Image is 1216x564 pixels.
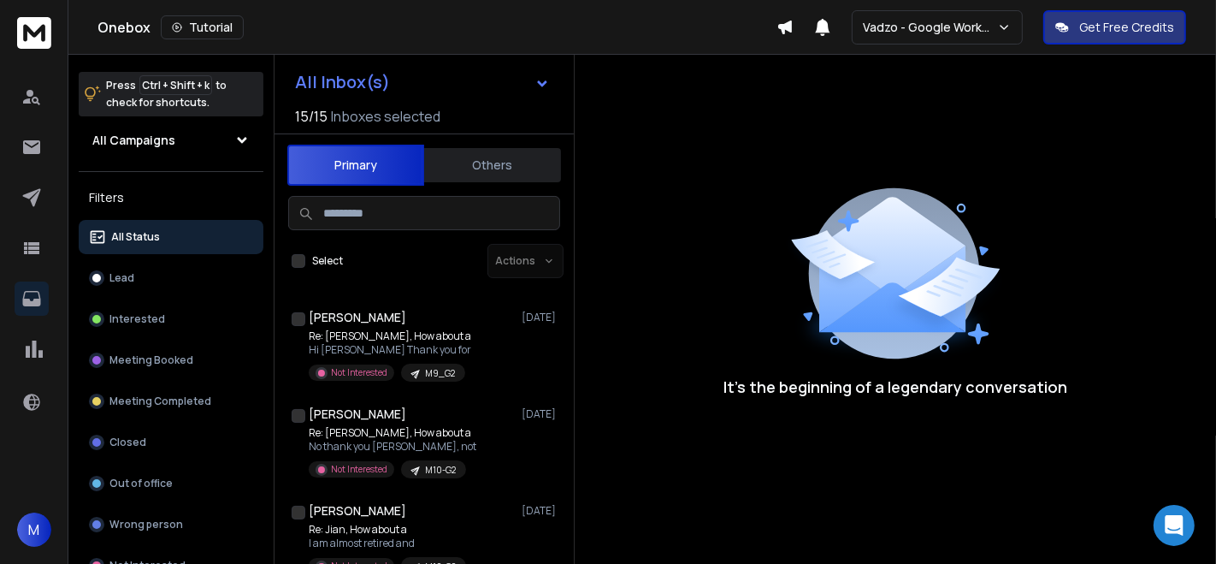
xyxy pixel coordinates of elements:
button: Meeting Booked [79,343,263,377]
p: Get Free Credits [1079,19,1174,36]
button: Out of office [79,466,263,501]
p: M9_G2 [425,367,455,380]
p: No thank you [PERSON_NAME], not [309,440,476,454]
p: Press to check for shortcuts. [106,77,227,111]
h1: All Inbox(s) [295,74,390,91]
p: [DATE] [522,311,560,324]
p: Re: [PERSON_NAME], How about a [309,329,471,343]
h1: [PERSON_NAME] [309,502,406,519]
button: Lead [79,261,263,295]
div: Onebox [97,15,776,39]
button: Closed [79,425,263,460]
button: All Status [79,220,263,254]
p: [DATE] [522,504,560,518]
p: Not Interested [331,463,387,476]
p: Not Interested [331,366,387,379]
div: Open Intercom Messenger [1154,505,1195,546]
p: Re: Jian, How about a [309,523,466,537]
button: All Inbox(s) [281,65,564,99]
button: Tutorial [161,15,244,39]
span: Ctrl + Shift + k [139,75,212,95]
button: Meeting Completed [79,384,263,419]
button: Others [424,146,561,184]
p: Lead [109,271,134,285]
p: Wrong person [109,518,183,531]
p: Out of office [109,477,173,490]
button: Interested [79,302,263,336]
p: [DATE] [522,407,560,421]
p: Closed [109,436,146,449]
button: Get Free Credits [1043,10,1186,45]
p: I am almost retired and [309,537,466,550]
span: 15 / 15 [295,106,328,127]
h1: All Campaigns [92,132,175,149]
button: Wrong person [79,508,263,542]
h3: Filters [79,186,263,210]
button: M [17,513,51,547]
p: Hi [PERSON_NAME] Thank you for [309,343,471,357]
label: Select [312,254,343,268]
h1: [PERSON_NAME] [309,406,406,423]
p: Meeting Completed [109,395,211,408]
p: It’s the beginning of a legendary conversation [723,375,1067,399]
p: All Status [111,230,160,244]
p: Meeting Booked [109,353,193,367]
button: All Campaigns [79,123,263,157]
p: Interested [109,312,165,326]
p: M10-G2 [425,464,456,477]
h3: Inboxes selected [331,106,440,127]
p: Vadzo - Google Workspace [863,19,997,36]
h1: [PERSON_NAME] [309,309,406,326]
button: Primary [287,145,424,186]
p: Re: [PERSON_NAME], How about a [309,426,476,440]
